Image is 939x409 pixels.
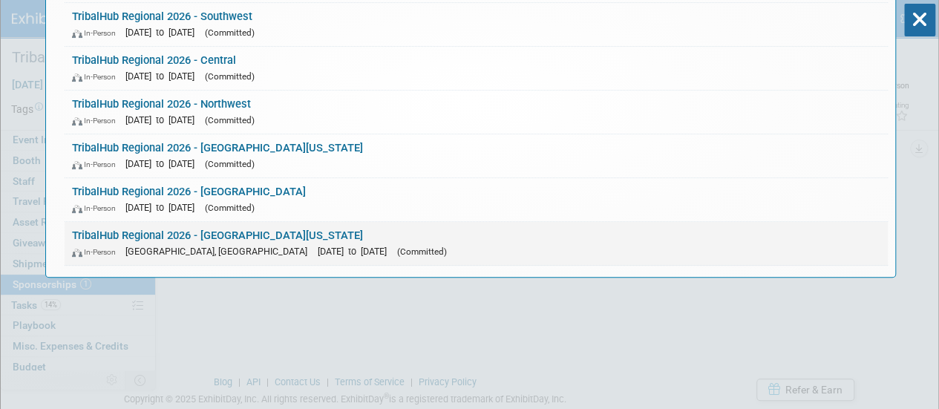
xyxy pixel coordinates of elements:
a: TribalHub Regional 2026 - Central In-Person [DATE] to [DATE] (Committed) [65,47,888,90]
a: TribalHub Regional 2026 - [GEOGRAPHIC_DATA][US_STATE] In-Person [GEOGRAPHIC_DATA], [GEOGRAPHIC_DA... [65,222,888,265]
span: [DATE] to [DATE] [125,158,202,169]
a: TribalHub Regional 2026 - [GEOGRAPHIC_DATA] In-Person [DATE] to [DATE] (Committed) [65,178,888,221]
span: [DATE] to [DATE] [125,202,202,213]
span: In-Person [72,28,122,38]
span: [DATE] to [DATE] [125,114,202,125]
span: (Committed) [205,27,255,38]
span: In-Person [72,203,122,213]
span: In-Person [72,116,122,125]
span: [GEOGRAPHIC_DATA], [GEOGRAPHIC_DATA] [125,246,315,257]
span: [DATE] to [DATE] [318,246,394,257]
a: TribalHub Regional 2026 - Northwest In-Person [DATE] to [DATE] (Committed) [65,91,888,134]
a: TribalHub Regional 2026 - [GEOGRAPHIC_DATA][US_STATE] In-Person [DATE] to [DATE] (Committed) [65,134,888,177]
span: (Committed) [397,246,447,257]
span: (Committed) [205,203,255,213]
span: (Committed) [205,159,255,169]
span: In-Person [72,160,122,169]
span: In-Person [72,247,122,257]
span: (Committed) [205,115,255,125]
span: In-Person [72,72,122,82]
span: (Committed) [205,71,255,82]
span: [DATE] to [DATE] [125,27,202,38]
a: TribalHub Regional 2026 - Southwest In-Person [DATE] to [DATE] (Committed) [65,3,888,46]
span: [DATE] to [DATE] [125,71,202,82]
